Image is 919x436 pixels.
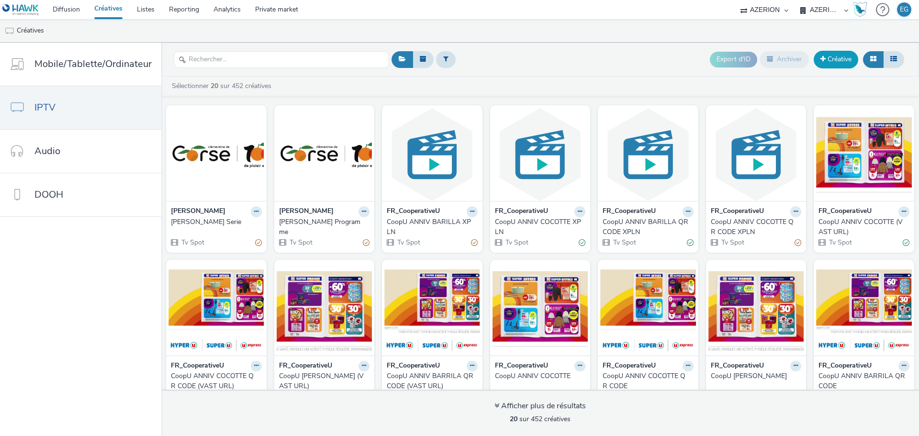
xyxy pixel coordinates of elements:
[600,262,696,356] img: CoopU ANNIV COCOTTE QR CODE visual
[171,371,262,391] a: CoopU ANNIV COCOTTE QR CODE (VAST URL)
[494,401,586,412] div: Afficher plus de résultats
[34,188,63,201] span: DOOH
[495,361,548,372] strong: FR_CooperativeU
[818,371,906,391] div: CoopU ANNIV BARRILA QR CODE
[510,414,517,424] strong: 20
[504,238,528,247] span: Tv Spot
[720,238,744,247] span: Tv Spot
[493,108,588,201] img: CoopU ANNIV COCOTTE XPLN visual
[600,108,696,201] img: CoopU ANNIV BARILLA QR CODE XPLN visual
[687,238,694,248] div: Valide
[711,206,764,217] strong: FR_CooperativeU
[863,51,884,67] button: Grille
[279,371,370,391] a: CoopU [PERSON_NAME] (VAST URL)
[387,217,474,237] div: CoopU ANNIV BARILLA XPLN
[853,2,871,17] a: Hawk Academy
[816,108,912,201] img: CoopU ANNIV COCOTTE (VAST URL) visual
[387,206,440,217] strong: FR_CooperativeU
[5,26,14,36] img: tv
[277,108,372,201] img: Clementine Corse Programme visual
[711,371,802,381] a: CoopU [PERSON_NAME]
[760,51,809,67] button: Archiver
[279,206,334,217] strong: [PERSON_NAME]
[211,81,218,90] strong: 20
[711,217,802,237] a: CoopU ANNIV COCOTTE QR CODE XPLN
[277,262,372,356] img: CoopU ANNIV BARRILA (VAST URL) visual
[471,238,478,248] div: Partiellement valide
[710,52,757,67] button: Export d'ID
[279,371,366,391] div: CoopU [PERSON_NAME] (VAST URL)
[708,108,804,201] img: CoopU ANNIV COCOTTE QR CODE XPLN visual
[795,238,801,248] div: Partiellement valide
[495,206,548,217] strong: FR_CooperativeU
[818,217,906,237] div: CoopU ANNIV COCOTTE (VAST URL)
[711,217,798,237] div: CoopU ANNIV COCOTTE QR CODE XPLN
[603,371,694,391] a: CoopU ANNIV COCOTTE QR CODE
[171,361,224,372] strong: FR_CooperativeU
[387,361,440,372] strong: FR_CooperativeU
[396,238,420,247] span: Tv Spot
[510,414,571,424] span: sur 452 créatives
[495,371,582,381] div: CoopU ANNIV COCOTTE
[387,371,478,391] a: CoopU ANNIV BARRILA QR CODE (VAST URL)
[384,262,480,356] img: CoopU ANNIV BARRILA QR CODE (VAST URL) visual
[34,101,56,114] span: IPTV
[2,4,39,16] img: undefined Logo
[171,81,275,90] a: Sélectionner sur 452 créatives
[603,361,656,372] strong: FR_CooperativeU
[493,262,588,356] img: CoopU ANNIV COCOTTE visual
[818,371,909,391] a: CoopU ANNIV BARRILA QR CODE
[711,361,764,372] strong: FR_CooperativeU
[279,217,370,237] a: [PERSON_NAME] Programme
[171,217,262,227] a: [PERSON_NAME] Serie
[279,217,366,237] div: [PERSON_NAME] Programme
[279,361,332,372] strong: FR_CooperativeU
[171,206,225,217] strong: [PERSON_NAME]
[174,51,389,68] input: Rechercher...
[853,2,867,17] img: Hawk Academy
[384,108,480,201] img: CoopU ANNIV BARILLA XPLN visual
[579,238,585,248] div: Valide
[883,51,904,67] button: Liste
[34,144,60,158] span: Audio
[818,217,909,237] a: CoopU ANNIV COCOTTE (VAST URL)
[828,238,852,247] span: Tv Spot
[363,238,370,248] div: Partiellement valide
[387,217,478,237] a: CoopU ANNIV BARILLA XPLN
[168,108,264,201] img: Clementine Corse Serie visual
[708,262,804,356] img: CoopU ANNIV BARRILA visual
[171,371,258,391] div: CoopU ANNIV COCOTTE QR CODE (VAST URL)
[255,238,262,248] div: Partiellement valide
[603,217,690,237] div: CoopU ANNIV BARILLA QR CODE XPLN
[818,361,872,372] strong: FR_CooperativeU
[816,262,912,356] img: CoopU ANNIV BARRILA QR CODE visual
[289,238,313,247] span: Tv Spot
[603,217,694,237] a: CoopU ANNIV BARILLA QR CODE XPLN
[387,371,474,391] div: CoopU ANNIV BARRILA QR CODE (VAST URL)
[900,2,908,17] div: EG
[495,217,586,237] a: CoopU ANNIV COCOTTE XPLN
[711,371,798,381] div: CoopU [PERSON_NAME]
[168,262,264,356] img: CoopU ANNIV COCOTTE QR CODE (VAST URL) visual
[495,217,582,237] div: CoopU ANNIV COCOTTE XPLN
[180,238,204,247] span: Tv Spot
[818,206,872,217] strong: FR_CooperativeU
[612,238,636,247] span: Tv Spot
[603,206,656,217] strong: FR_CooperativeU
[171,217,258,227] div: [PERSON_NAME] Serie
[814,51,858,68] a: Créative
[903,238,909,248] div: Valide
[603,371,690,391] div: CoopU ANNIV COCOTTE QR CODE
[34,57,152,71] span: Mobile/Tablette/Ordinateur
[495,371,586,381] a: CoopU ANNIV COCOTTE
